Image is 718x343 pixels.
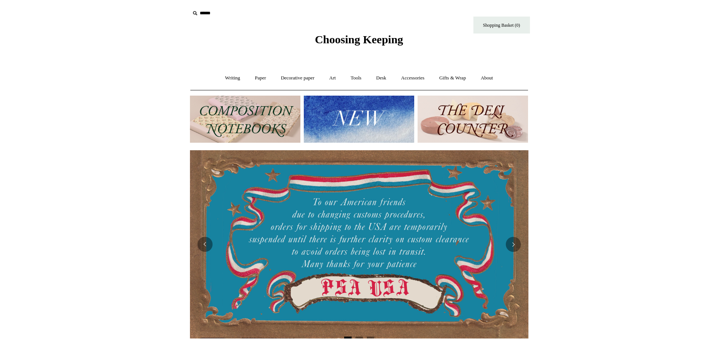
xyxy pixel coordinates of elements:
[315,33,403,46] span: Choosing Keeping
[218,68,247,88] a: Writing
[432,68,473,88] a: Gifts & Wrap
[344,68,368,88] a: Tools
[304,96,414,143] img: New.jpg__PID:f73bdf93-380a-4a35-bcfe-7823039498e1
[323,68,343,88] a: Art
[248,68,273,88] a: Paper
[190,150,528,338] img: USA PSA .jpg__PID:33428022-6587-48b7-8b57-d7eefc91f15a
[506,237,521,252] button: Next
[418,96,528,143] img: The Deli Counter
[355,337,363,338] button: Page 2
[274,68,321,88] a: Decorative paper
[197,237,213,252] button: Previous
[367,337,374,338] button: Page 3
[190,96,300,143] img: 202302 Composition ledgers.jpg__PID:69722ee6-fa44-49dd-a067-31375e5d54ec
[344,337,352,338] button: Page 1
[369,68,393,88] a: Desk
[473,17,530,34] a: Shopping Basket (0)
[474,68,500,88] a: About
[315,39,403,44] a: Choosing Keeping
[394,68,431,88] a: Accessories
